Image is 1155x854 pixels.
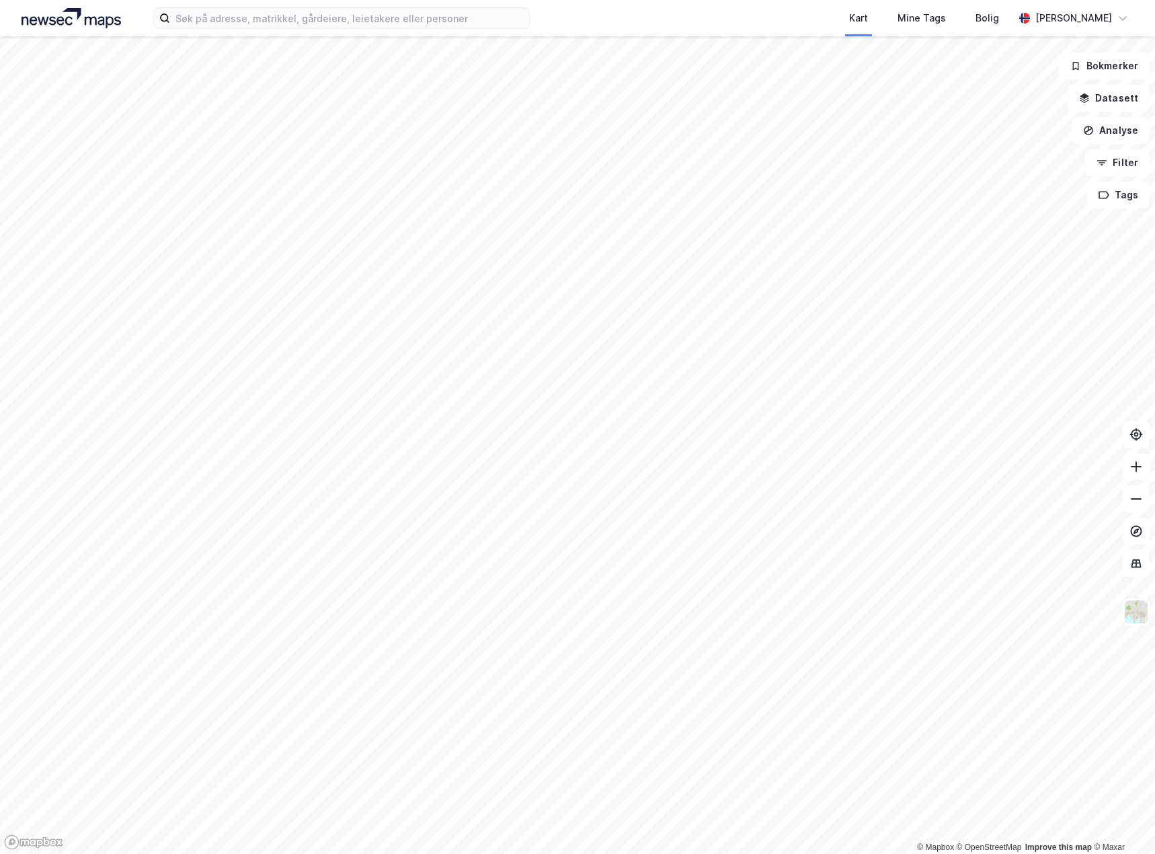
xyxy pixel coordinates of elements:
[849,10,868,26] div: Kart
[1025,843,1092,852] a: Improve this map
[1059,52,1150,79] button: Bokmerker
[1035,10,1112,26] div: [PERSON_NAME]
[1068,85,1150,112] button: Datasett
[1087,182,1150,208] button: Tags
[1088,789,1155,854] iframe: Chat Widget
[1085,149,1150,176] button: Filter
[22,8,121,28] img: logo.a4113a55bc3d86da70a041830d287a7e.svg
[170,8,529,28] input: Søk på adresse, matrikkel, gårdeiere, leietakere eller personer
[1123,599,1149,625] img: Z
[917,843,954,852] a: Mapbox
[4,834,63,850] a: Mapbox homepage
[898,10,946,26] div: Mine Tags
[957,843,1022,852] a: OpenStreetMap
[1088,789,1155,854] div: Kontrollprogram for chat
[975,10,999,26] div: Bolig
[1072,117,1150,144] button: Analyse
